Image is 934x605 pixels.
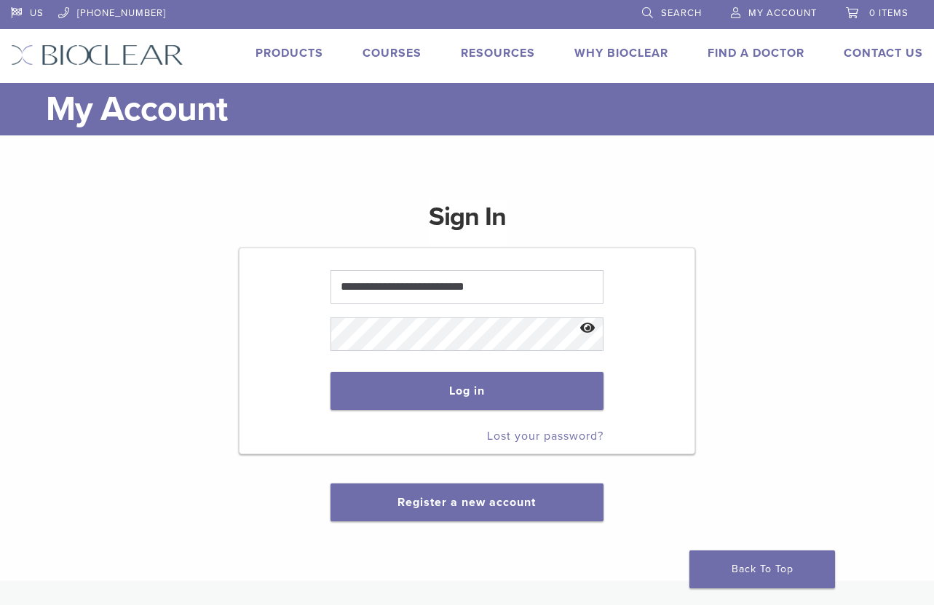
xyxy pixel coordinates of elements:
[572,310,603,347] button: Show password
[256,46,323,60] a: Products
[397,495,536,510] a: Register a new account
[46,83,923,135] h1: My Account
[363,46,422,60] a: Courses
[869,7,909,19] span: 0 items
[429,199,506,246] h1: Sign In
[689,550,835,588] a: Back To Top
[708,46,804,60] a: Find A Doctor
[331,483,604,521] button: Register a new account
[748,7,817,19] span: My Account
[844,46,923,60] a: Contact Us
[661,7,702,19] span: Search
[574,46,668,60] a: Why Bioclear
[331,372,603,410] button: Log in
[11,44,183,66] img: Bioclear
[461,46,535,60] a: Resources
[487,429,603,443] a: Lost your password?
